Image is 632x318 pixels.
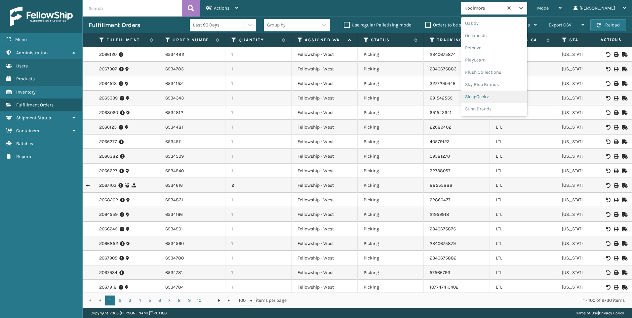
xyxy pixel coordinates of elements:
[606,96,610,100] i: Void BOL
[16,154,32,159] span: Reports
[461,17,527,29] div: Oaktiv
[606,198,610,202] i: Void BOL
[424,149,490,164] td: 09581270
[490,178,556,193] td: LTL
[99,80,117,87] a: 2064513
[159,135,225,149] td: 6534511
[622,52,626,57] i: Mark as Shipped
[556,47,622,62] td: [US_STATE]
[115,296,125,305] a: 2
[226,298,232,303] span: Go to the last page
[99,153,118,160] a: 2066382
[424,120,490,135] td: 22689402
[622,227,626,231] i: Mark as Shipped
[358,47,424,62] td: Picking
[606,154,610,159] i: Void BOL
[424,207,490,222] td: 21959918
[159,280,225,295] td: 6534784
[606,256,610,260] i: Void BOL
[292,62,358,76] td: Fellowship - West
[224,296,234,305] a: Go to the last page
[556,135,622,149] td: [US_STATE]
[225,135,292,149] td: 1
[622,125,626,130] i: Mark as Shipped
[556,76,622,91] td: [US_STATE]
[556,164,622,178] td: [US_STATE]
[556,193,622,207] td: [US_STATE]
[239,297,249,304] span: 100
[606,81,610,86] i: Void BOL
[305,37,345,43] label: Assigned Warehouse
[606,139,610,144] i: Void BOL
[292,280,358,295] td: Fellowship - West
[225,91,292,105] td: 1
[16,50,48,56] span: Administration
[490,251,556,265] td: LTL
[606,285,610,290] i: Void BOL
[490,164,556,178] td: LTL
[194,296,204,305] a: 10
[16,63,28,69] span: Users
[614,169,618,173] i: Print BOL
[556,265,622,280] td: [US_STATE]
[490,280,556,295] td: LTL
[225,149,292,164] td: 1
[184,296,194,305] a: 9
[556,178,622,193] td: [US_STATE]
[490,222,556,236] td: LTL
[606,52,610,57] i: Void BOL
[622,96,626,100] i: Mark as Shipped
[490,207,556,222] td: LTL
[159,222,225,236] td: 6534501
[549,22,572,28] span: Export CSV
[292,222,358,236] td: Fellowship - West
[99,182,116,189] a: 2067103
[225,105,292,120] td: 1
[99,168,117,174] a: 2066627
[556,120,622,135] td: [US_STATE]
[358,280,424,295] td: Picking
[292,251,358,265] td: Fellowship - West
[159,105,225,120] td: 6534812
[490,120,556,135] td: LTL
[614,125,618,130] i: Print BOL
[606,169,610,173] i: Void BOL
[614,212,618,217] i: Print BOL
[91,308,167,318] p: Copyright 2023 [PERSON_NAME]™ v 1.0.188
[424,91,490,105] td: 691542559
[461,54,527,66] div: PlayLearn
[99,255,117,261] a: 2067905
[614,256,618,260] i: Print BOL
[606,270,610,275] i: Void BOL
[358,91,424,105] td: Picking
[461,42,527,54] div: Petcove
[606,67,610,71] i: Void BOL
[225,265,292,280] td: 1
[424,135,490,149] td: 40579122
[344,22,411,28] label: Use regular Palletizing mode
[614,241,618,246] i: Print BOL
[99,226,118,232] a: 2066245
[159,76,225,91] td: 6534152
[490,135,556,149] td: LTL
[16,115,51,121] span: Shipment Status
[358,149,424,164] td: Picking
[358,135,424,149] td: Picking
[425,22,489,28] label: Orders to be shipped [DATE]
[614,183,618,188] i: Print BOL
[606,227,610,231] i: Void BOL
[358,222,424,236] td: Picking
[622,139,626,144] i: Mark as Shipped
[358,251,424,265] td: Picking
[424,236,490,251] td: 2340675879
[135,296,145,305] a: 4
[159,149,225,164] td: 6534509
[614,67,618,71] i: Print BOL
[214,296,224,305] a: Go to the next page
[371,37,411,43] label: Status
[292,149,358,164] td: Fellowship - West
[622,212,626,217] i: Mark as Shipped
[175,296,184,305] a: 8
[622,154,626,159] i: Mark as Shipped
[225,62,292,76] td: 1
